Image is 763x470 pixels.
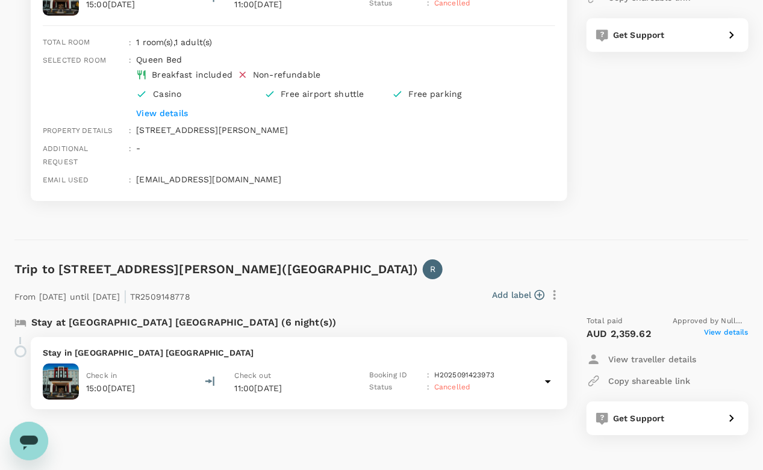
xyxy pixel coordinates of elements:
[673,315,749,327] span: Approved by
[136,54,519,66] p: Queen Bed
[129,176,131,184] span: :
[152,69,232,81] div: Breakfast included
[492,289,544,301] button: Add label
[281,88,382,100] p: Free airport shuttle
[43,38,90,46] span: Total room
[409,88,510,100] p: Free parking
[43,363,79,400] img: Hampton Inn Stes Thunder Bay
[136,107,519,119] p: View details
[129,144,131,153] span: :
[86,382,135,394] p: 15:00[DATE]
[427,370,429,382] p: :
[123,288,127,305] span: |
[253,69,320,81] div: Non-refundable
[587,315,623,327] span: Total paid
[136,124,555,136] p: [STREET_ADDRESS][PERSON_NAME]
[235,382,349,394] p: 11:00[DATE]
[129,56,131,64] span: :
[587,370,690,392] button: Copy shareable link
[369,370,422,382] p: Booking ID
[704,327,749,341] span: View details
[369,382,422,394] p: Status
[136,37,212,47] span: 1 room(s) , 1 adult(s)
[587,348,696,370] button: View traveller details
[129,126,131,135] span: :
[430,263,435,275] p: R
[613,30,665,40] span: Get Support
[434,370,494,382] p: H2025091423973
[427,382,429,394] p: :
[10,422,48,460] iframe: Button to launch messaging window
[613,413,665,423] span: Get Support
[14,259,418,279] h6: Trip to [STREET_ADDRESS][PERSON_NAME]([GEOGRAPHIC_DATA])
[136,173,555,185] p: [EMAIL_ADDRESS][DOMAIN_NAME]
[153,88,254,100] p: Casino
[43,126,113,135] span: Property details
[43,56,106,64] span: Selected room
[129,39,131,47] span: :
[14,284,190,306] p: From [DATE] until [DATE] TR2509148778
[31,315,336,330] p: Stay at [GEOGRAPHIC_DATA] [GEOGRAPHIC_DATA] (6 night(s))
[43,144,89,166] span: Additional request
[608,353,696,365] p: View traveller details
[43,347,555,359] p: Stay in [GEOGRAPHIC_DATA] [GEOGRAPHIC_DATA]
[434,383,470,391] span: Cancelled
[587,327,651,341] p: AUD 2,359.62
[43,176,89,184] span: Email used
[235,371,271,380] span: Check out
[136,142,555,154] p: -
[608,375,690,387] p: Copy shareable link
[86,371,117,380] span: Check in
